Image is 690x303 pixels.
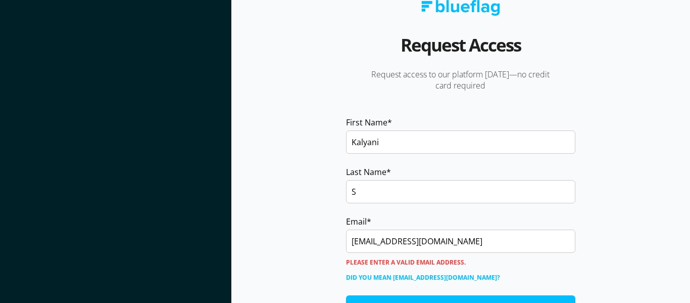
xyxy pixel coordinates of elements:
input: name@yourcompany.com.au [346,230,575,253]
a: Did you mean [EMAIL_ADDRESS][DOMAIN_NAME]? [346,270,500,285]
input: Smith [346,180,575,203]
label: Please enter a valid email address. [346,255,575,270]
span: Email [346,215,367,228]
span: Last Name [346,166,386,178]
span: First Name [346,116,387,128]
p: Request access to our platform [DATE]—no credit card required [346,69,575,91]
input: John [346,131,575,154]
h2: Request Access [401,31,521,69]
